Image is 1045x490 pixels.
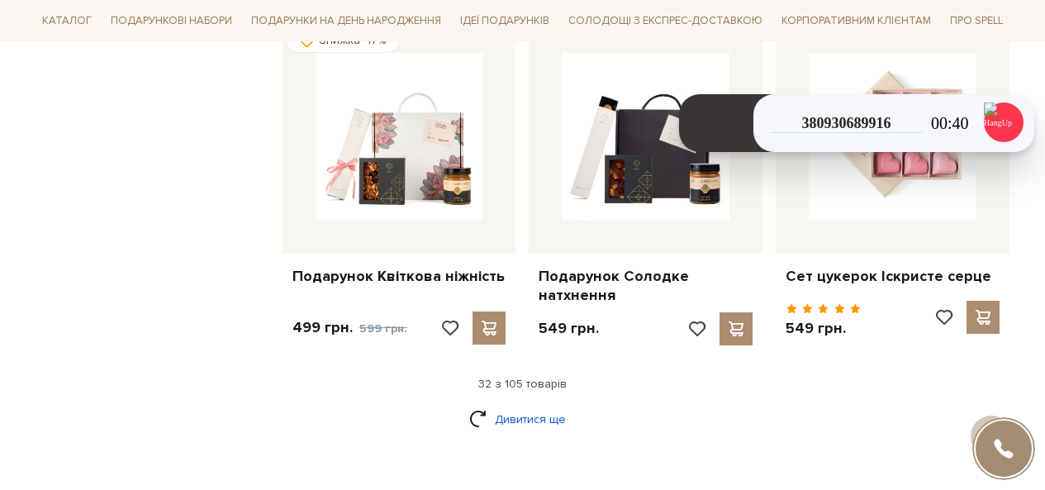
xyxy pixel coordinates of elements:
span: Ідеї подарунків [454,8,556,34]
span: Каталог [36,8,98,34]
a: Подарунок Солодке натхнення [539,267,753,306]
p: 549 грн. [539,319,599,338]
span: Подарунки на День народження [245,8,448,34]
a: Корпоративним клієнтам [775,7,938,35]
a: Подарунок Квіткова ніжність [292,267,506,286]
div: 32 з 105 товарів [29,377,1017,392]
p: 549 грн. [786,319,861,338]
span: Про Spell [943,8,1009,34]
span: Подарункові набори [104,8,239,34]
a: Дивитися ще [469,405,577,434]
p: 499 грн. [292,318,407,338]
span: 599 грн. [359,321,407,335]
a: Сет цукерок Іскристе серце [786,267,1000,286]
a: Солодощі з експрес-доставкою [562,7,769,35]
